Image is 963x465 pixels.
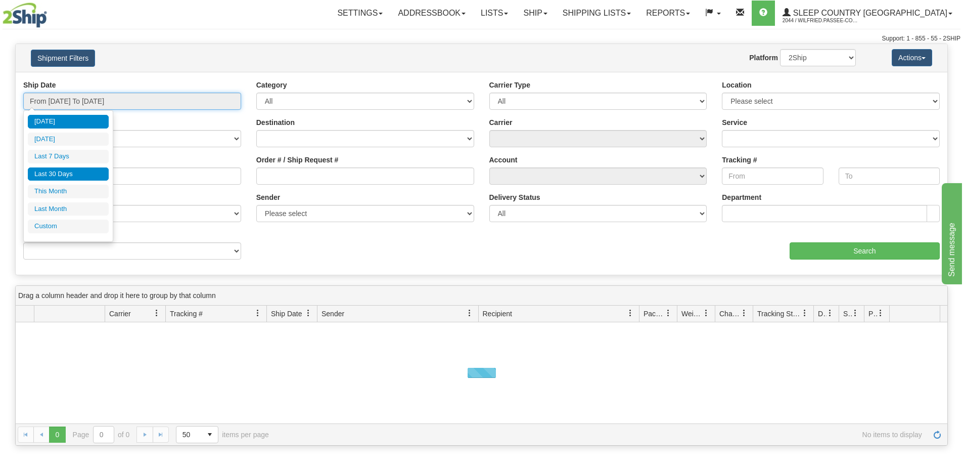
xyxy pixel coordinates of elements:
[330,1,390,26] a: Settings
[322,309,344,319] span: Sender
[23,80,56,90] label: Ship Date
[256,80,287,90] label: Category
[790,242,940,260] input: Search
[489,192,540,202] label: Delivery Status
[622,305,639,322] a: Recipient filter column settings
[28,202,109,216] li: Last Month
[300,305,317,322] a: Ship Date filter column settings
[3,34,960,43] div: Support: 1 - 855 - 55 - 2SHIP
[872,305,889,322] a: Pickup Status filter column settings
[31,50,95,67] button: Shipment Filters
[28,185,109,198] li: This Month
[256,117,295,128] label: Destination
[791,9,947,17] span: Sleep Country [GEOGRAPHIC_DATA]
[489,80,530,90] label: Carrier Type
[719,309,741,319] span: Charge
[8,6,94,18] div: Send message
[28,133,109,146] li: [DATE]
[390,1,473,26] a: Addressbook
[256,192,280,202] label: Sender
[49,427,65,443] span: Page 0
[843,309,852,319] span: Shipment Issues
[681,309,703,319] span: Weight
[109,309,131,319] span: Carrier
[271,309,302,319] span: Ship Date
[555,1,638,26] a: Shipping lists
[847,305,864,322] a: Shipment Issues filter column settings
[722,167,823,185] input: From
[749,53,778,63] label: Platform
[722,192,761,202] label: Department
[28,167,109,181] li: Last 30 Days
[783,16,858,26] span: 2044 / Wilfried.Passee-Coutrin
[489,155,518,165] label: Account
[461,305,478,322] a: Sender filter column settings
[821,305,839,322] a: Delivery Status filter column settings
[176,426,218,443] span: Page sizes drop down
[182,430,196,440] span: 50
[249,305,266,322] a: Tracking # filter column settings
[698,305,715,322] a: Weight filter column settings
[473,1,516,26] a: Lists
[16,286,947,306] div: grid grouping header
[176,426,269,443] span: items per page
[736,305,753,322] a: Charge filter column settings
[256,155,339,165] label: Order # / Ship Request #
[940,181,962,284] iframe: chat widget
[868,309,877,319] span: Pickup Status
[73,426,130,443] span: Page of 0
[28,150,109,163] li: Last 7 Days
[929,427,945,443] a: Refresh
[283,431,922,439] span: No items to display
[3,3,47,28] img: logo2044.jpg
[28,115,109,129] li: [DATE]
[483,309,512,319] span: Recipient
[638,1,698,26] a: Reports
[660,305,677,322] a: Packages filter column settings
[796,305,813,322] a: Tracking Status filter column settings
[202,427,218,443] span: select
[818,309,827,319] span: Delivery Status
[516,1,555,26] a: Ship
[722,117,747,128] label: Service
[489,117,513,128] label: Carrier
[644,309,665,319] span: Packages
[722,155,757,165] label: Tracking #
[170,309,203,319] span: Tracking #
[757,309,801,319] span: Tracking Status
[775,1,960,26] a: Sleep Country [GEOGRAPHIC_DATA] 2044 / Wilfried.Passee-Coutrin
[892,49,932,66] button: Actions
[839,167,940,185] input: To
[148,305,165,322] a: Carrier filter column settings
[28,220,109,233] li: Custom
[722,80,751,90] label: Location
